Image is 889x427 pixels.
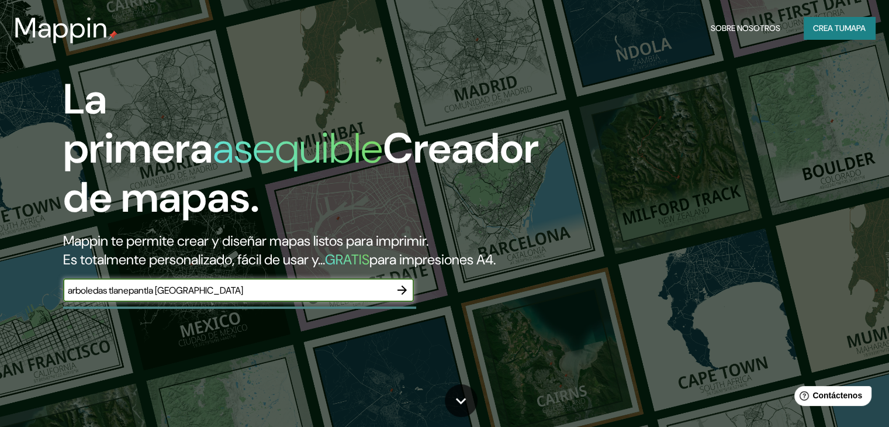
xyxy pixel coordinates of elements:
font: Sobre nosotros [711,23,780,33]
font: asequible [213,121,383,175]
font: mapa [845,23,866,33]
font: Crea tu [813,23,845,33]
iframe: Lanzador de widgets de ayuda [785,381,876,414]
button: Crea tumapa [804,17,875,39]
font: para impresiones A4. [369,250,496,268]
font: Mappin te permite crear y diseñar mapas listos para imprimir. [63,232,428,250]
button: Sobre nosotros [706,17,785,39]
input: Elige tu lugar favorito [63,284,390,297]
font: Es totalmente personalizado, fácil de usar y... [63,250,325,268]
img: pin de mapeo [108,30,117,40]
font: Mappin [14,9,108,46]
font: Creador de mapas. [63,121,539,225]
font: La primera [63,72,213,175]
font: GRATIS [325,250,369,268]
